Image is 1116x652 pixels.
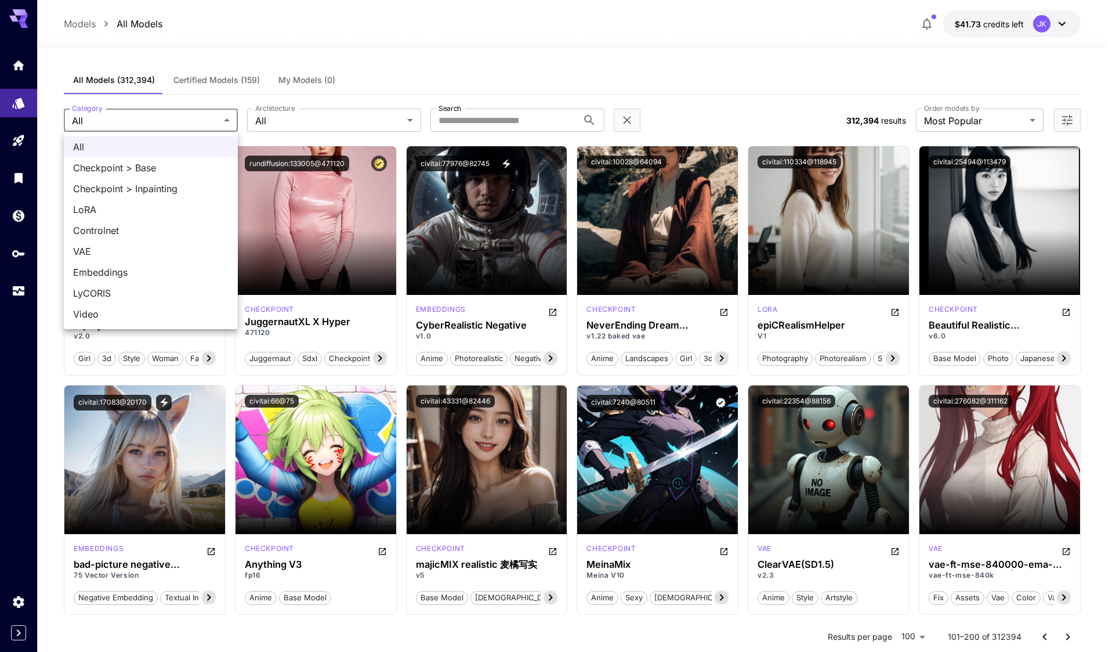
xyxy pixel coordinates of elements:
span: Video [73,307,229,321]
span: All [73,140,229,154]
span: Controlnet [73,224,229,237]
span: Checkpoint > Base [73,161,229,175]
span: VAE [73,244,229,258]
span: Checkpoint > Inpainting [73,182,229,196]
span: LoRA [73,203,229,217]
span: Embeddings [73,265,229,279]
span: LyCORIS [73,286,229,300]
